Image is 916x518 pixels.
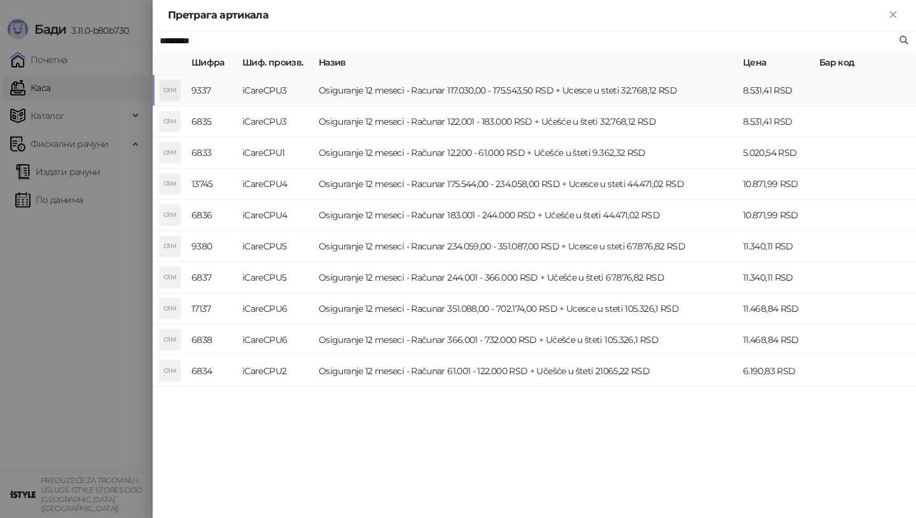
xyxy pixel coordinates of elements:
[237,356,314,387] td: iCareCPU2
[814,50,916,75] th: Бар код
[314,106,738,137] td: Osiguranje 12 meseci - Računar 122.001 - 183.000 RSD + Učešće u šteti 32.768,12 RSD
[237,293,314,325] td: iCareCPU6
[738,231,814,262] td: 11.340,11 RSD
[885,8,901,23] button: Close
[237,262,314,293] td: iCareCPU5
[738,325,814,356] td: 11.468,84 RSD
[160,174,180,194] div: O1M
[237,169,314,200] td: iCareCPU4
[160,80,180,101] div: O1M
[160,267,180,288] div: O1M
[738,262,814,293] td: 11.340,11 RSD
[314,356,738,387] td: Osiguranje 12 meseci - Računar 61.001 - 122.000 RSD + Učešće u šteti 21065,22 RSD
[186,50,237,75] th: Шифра
[314,231,738,262] td: Osiguranje 12 meseci - Racunar 234.059,00 - 351.087,00 RSD + Ucesce u steti 67.876,82 RSD
[314,137,738,169] td: Osiguranje 12 meseci - Računar 12.200 - 61.000 RSD + Učešće u šteti 9.362,32 RSD
[160,205,180,225] div: O1M
[237,137,314,169] td: iCareCPU1
[186,75,237,106] td: 9337
[186,262,237,293] td: 6837
[160,361,180,381] div: O1M
[738,200,814,231] td: 10.871,99 RSD
[314,293,738,325] td: Osiguranje 12 meseci - Racunar 351.088,00 - 702.174,00 RSD + Ucesce u steti 105.326,1 RSD
[186,356,237,387] td: 6834
[314,262,738,293] td: Osiguranje 12 meseci - Računar 244.001 - 366.000 RSD + Učešće u šteti 67.876,82 RSD
[186,293,237,325] td: 17137
[160,298,180,319] div: O1M
[160,330,180,350] div: O1M
[314,325,738,356] td: Osiguranje 12 meseci - Računar 366.001 - 732.000 RSD + Učešće u šteti 105.326,1 RSD
[314,169,738,200] td: Osiguranje 12 meseci - Racunar 175.544,00 - 234.058,00 RSD + Ucesce u steti 44.471,02 RSD
[738,106,814,137] td: 8.531,41 RSD
[738,169,814,200] td: 10.871,99 RSD
[237,50,314,75] th: Шиф. произв.
[186,200,237,231] td: 6836
[237,325,314,356] td: iCareCPU6
[314,200,738,231] td: Osiguranje 12 meseci - Računar 183.001 - 244.000 RSD + Učešće u šteti 44.471,02 RSD
[237,231,314,262] td: iCareCPU5
[237,106,314,137] td: iCareCPU3
[314,50,738,75] th: Назив
[237,200,314,231] td: iCareCPU4
[738,137,814,169] td: 5.020,54 RSD
[314,75,738,106] td: Osiguranje 12 meseci - Racunar 117.030,00 - 175.543,50 RSD + Ucesce u steti 32.768,12 RSD
[237,75,314,106] td: iCareCPU3
[738,50,814,75] th: Цена
[738,293,814,325] td: 11.468,84 RSD
[186,325,237,356] td: 6838
[186,106,237,137] td: 6835
[168,8,885,23] div: Претрага артикала
[186,169,237,200] td: 13745
[738,75,814,106] td: 8.531,41 RSD
[160,143,180,163] div: O1M
[186,231,237,262] td: 9380
[186,137,237,169] td: 6833
[160,236,180,256] div: O1M
[738,356,814,387] td: 6.190,83 RSD
[160,111,180,132] div: O1M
